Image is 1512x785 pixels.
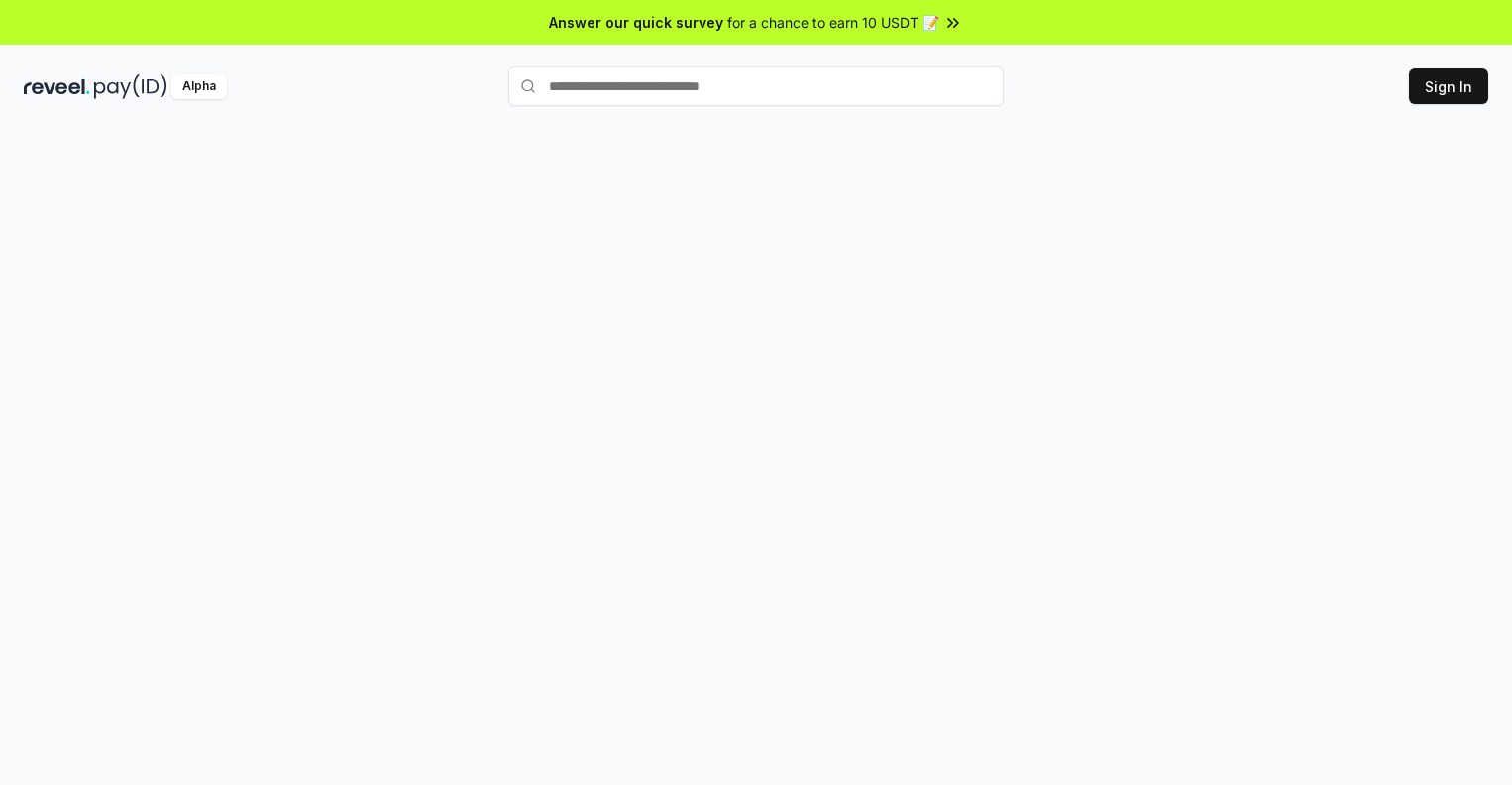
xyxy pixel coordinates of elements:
[94,74,167,99] img: pay_id
[1409,68,1488,104] button: Sign In
[171,74,227,99] div: Alpha
[727,12,939,33] span: for a chance to earn 10 USDT 📝
[549,12,723,33] span: Answer our quick survey
[24,74,90,99] img: reveel_dark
